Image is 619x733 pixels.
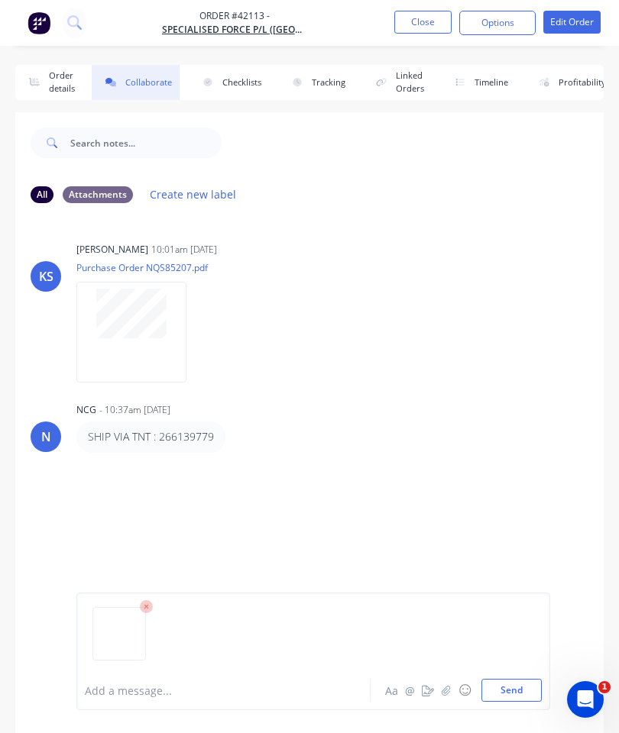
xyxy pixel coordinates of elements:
button: Options [459,11,536,35]
div: KS [39,267,53,286]
div: Attachments [63,186,133,203]
button: Collaborate [92,65,180,100]
div: N [41,428,51,446]
button: Timeline [441,65,516,100]
iframe: Intercom live chat [567,681,604,718]
div: [PERSON_NAME] [76,243,148,257]
button: Profitability [525,65,614,100]
button: Send [481,679,542,702]
span: 1 [598,681,611,693]
a: SPECIALISED FORCE P/L ([GEOGRAPHIC_DATA]) [162,23,307,37]
button: Create new label [142,184,245,205]
button: Tracking [278,65,353,100]
div: - 10:37am [DATE] [99,403,170,417]
p: SHIP VIA TNT : 266139779 [88,429,214,444]
button: Checklists [189,65,269,100]
button: Edit Order [543,11,601,34]
button: Linked Orders [362,65,432,100]
div: 10:01am [DATE] [151,243,217,257]
button: ☺ [455,681,474,699]
button: Aa [382,681,400,699]
img: Factory [28,11,50,34]
p: Purchase Order NQS85207.pdf [76,261,208,274]
div: NCG [76,403,96,417]
span: Order #42113 - [162,9,307,23]
div: All [31,186,53,203]
button: Close [394,11,452,34]
input: Search notes... [70,128,222,158]
button: Order details [15,65,83,100]
button: @ [400,681,419,699]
